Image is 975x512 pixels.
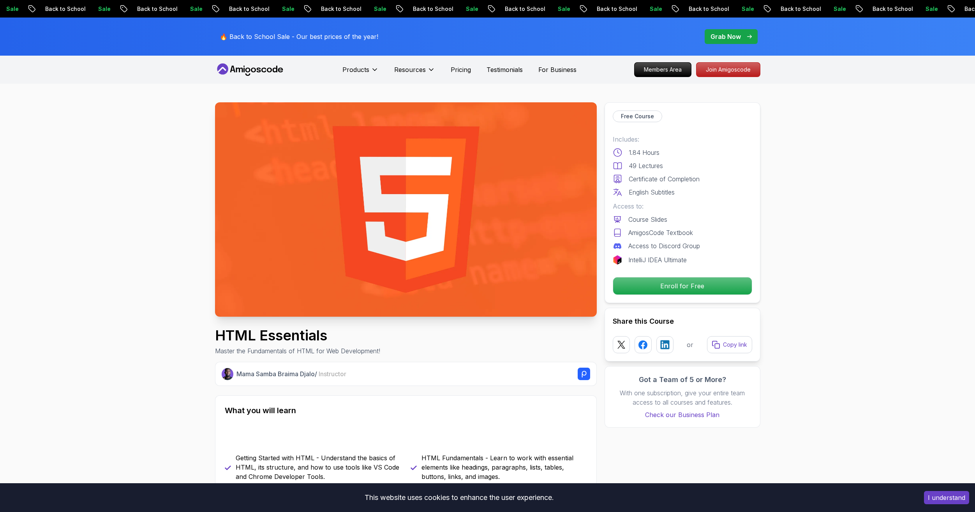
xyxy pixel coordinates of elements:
[634,62,691,77] a: Members Area
[215,328,380,343] h1: HTML Essentials
[538,65,577,74] a: For Business
[220,5,273,13] p: Back to School
[457,5,482,13] p: Sale
[215,102,597,317] img: html-for-beginners_thumbnail
[613,410,752,419] a: Check our Business Plan
[394,65,426,74] p: Resources
[365,5,390,13] p: Sale
[90,5,115,13] p: Sale
[613,277,752,295] button: Enroll for Free
[613,135,752,144] p: Includes:
[236,369,346,379] p: Mama Samba Braima Djalo /
[613,316,752,327] h2: Share this Course
[496,5,549,13] p: Back to School
[629,148,659,157] p: 1.84 Hours
[222,368,234,380] img: Nelson Djalo
[549,5,574,13] p: Sale
[342,65,379,81] button: Products
[273,5,298,13] p: Sale
[711,32,741,41] p: Grab Now
[319,370,346,378] span: Instructor
[129,5,182,13] p: Back to School
[629,161,663,170] p: 49 Lectures
[696,62,760,77] a: Join Amigoscode
[613,374,752,385] h3: Got a Team of 5 or More?
[825,5,850,13] p: Sale
[621,112,654,120] p: Free Course
[864,5,917,13] p: Back to School
[628,215,667,224] p: Course Slides
[451,65,471,74] a: Pricing
[220,32,378,41] p: 🔥 Back to School Sale - Our best prices of the year!
[924,491,969,504] button: Accept cookies
[613,255,622,265] img: jetbrains logo
[215,346,380,356] p: Master the Fundamentals of HTML for Web Development!
[723,341,747,349] p: Copy link
[696,63,760,77] p: Join Amigoscode
[628,241,700,251] p: Access to Discord Group
[613,277,752,295] p: Enroll for Free
[394,65,435,81] button: Resources
[342,65,369,74] p: Products
[707,336,752,353] button: Copy link
[628,255,687,265] p: IntelliJ IDEA Ultimate
[312,5,365,13] p: Back to School
[613,388,752,407] p: With one subscription, give your entire team access to all courses and features.
[588,5,641,13] p: Back to School
[629,188,675,197] p: English Subtitles
[917,5,942,13] p: Sale
[641,5,666,13] p: Sale
[225,405,587,416] h2: What you will learn
[635,63,691,77] p: Members Area
[182,5,206,13] p: Sale
[37,5,90,13] p: Back to School
[404,5,457,13] p: Back to School
[613,202,752,211] p: Access to:
[687,340,693,349] p: or
[628,228,693,237] p: AmigosCode Textbook
[421,453,587,481] p: HTML Fundamentals - Learn to work with essential elements like headings, paragraphs, lists, table...
[6,489,912,506] div: This website uses cookies to enhance the user experience.
[733,5,758,13] p: Sale
[772,5,825,13] p: Back to School
[629,174,700,184] p: Certificate of Completion
[236,453,401,481] p: Getting Started with HTML - Understand the basics of HTML, its structure, and how to use tools li...
[680,5,733,13] p: Back to School
[487,65,523,74] a: Testimonials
